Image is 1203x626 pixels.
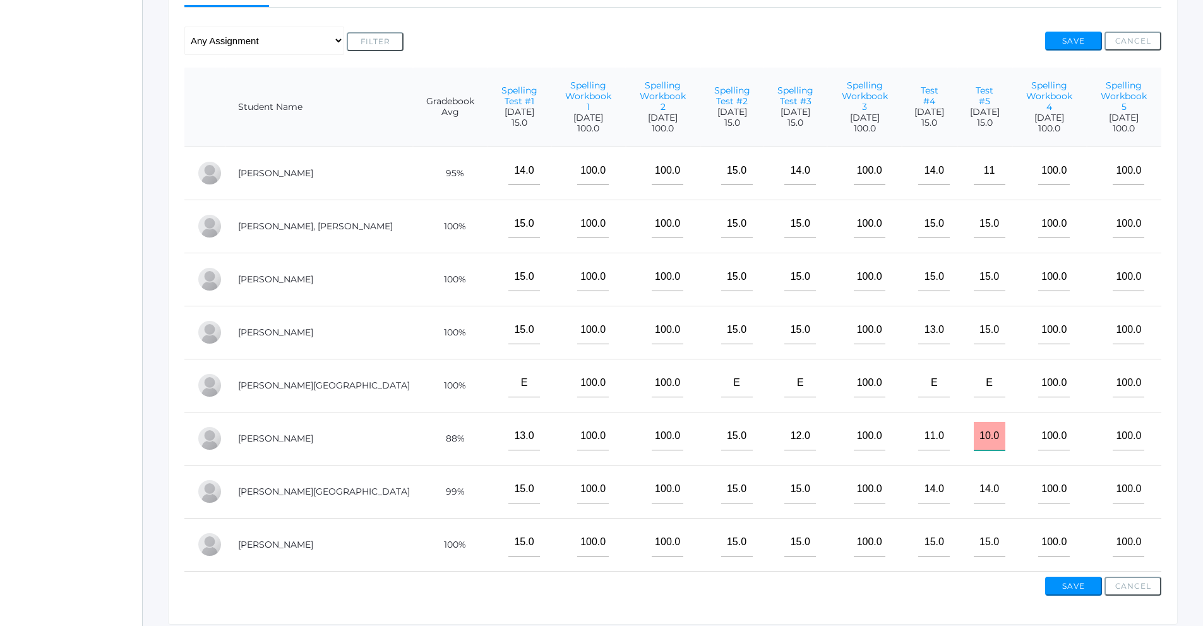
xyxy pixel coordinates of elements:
div: Sullivan Clyne [197,214,222,239]
span: [DATE] [564,112,613,123]
a: [PERSON_NAME][GEOGRAPHIC_DATA] [238,486,410,497]
a: Test #5 [976,85,993,107]
button: Save [1045,32,1102,51]
span: 100.0 [564,123,613,134]
a: Spelling Test #2 [714,85,750,107]
a: [PERSON_NAME] [238,167,313,179]
span: [DATE] [1025,112,1074,123]
span: [DATE] [970,107,1000,117]
div: Adelaide Stephens [197,479,222,504]
a: [PERSON_NAME] [238,539,313,550]
a: Spelling Workbook 4 [1026,80,1072,112]
a: [PERSON_NAME] [238,274,313,285]
div: Jacob Hjelm [197,320,222,345]
div: Greyson Reed [197,426,222,451]
td: 100% [413,306,488,359]
td: 100% [413,359,488,412]
span: 100.0 [840,123,889,134]
a: Spelling Test #1 [501,85,537,107]
div: Hazel Zingerman [197,532,222,557]
span: 15.0 [970,117,1000,128]
td: 100% [413,253,488,306]
th: Gradebook Avg [413,68,488,147]
td: 88% [413,412,488,465]
div: Macy Hardisty [197,267,222,292]
a: [PERSON_NAME], [PERSON_NAME] [238,220,393,232]
span: [DATE] [500,107,539,117]
a: Spelling Workbook 1 [565,80,611,112]
button: Cancel [1104,32,1161,51]
span: [DATE] [638,112,688,123]
span: 100.0 [638,123,688,134]
button: Cancel [1104,577,1161,596]
a: Spelling Workbook 3 [842,80,888,112]
a: [PERSON_NAME] [238,433,313,444]
span: 15.0 [914,117,944,128]
span: 15.0 [713,117,751,128]
a: Spelling Workbook 5 [1101,80,1147,112]
td: 100% [413,518,488,571]
a: Test #4 [921,85,938,107]
td: 99% [413,465,488,518]
span: 100.0 [1025,123,1074,134]
a: Spelling Test #3 [777,85,813,107]
div: Graham Bassett [197,160,222,186]
div: Kenton Nunez [197,373,222,398]
th: Student Name [225,68,413,147]
span: [DATE] [914,107,944,117]
td: 100% [413,200,488,253]
span: 100.0 [1099,123,1149,134]
a: [PERSON_NAME][GEOGRAPHIC_DATA] [238,380,410,391]
button: Filter [347,32,404,51]
span: [DATE] [713,107,751,117]
a: [PERSON_NAME] [238,327,313,338]
button: Save [1045,577,1102,596]
a: Spelling Workbook 2 [640,80,686,112]
span: [DATE] [840,112,889,123]
span: [DATE] [776,107,815,117]
span: 15.0 [776,117,815,128]
span: 15.0 [500,117,539,128]
span: [DATE] [1099,112,1149,123]
td: 95% [413,147,488,200]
